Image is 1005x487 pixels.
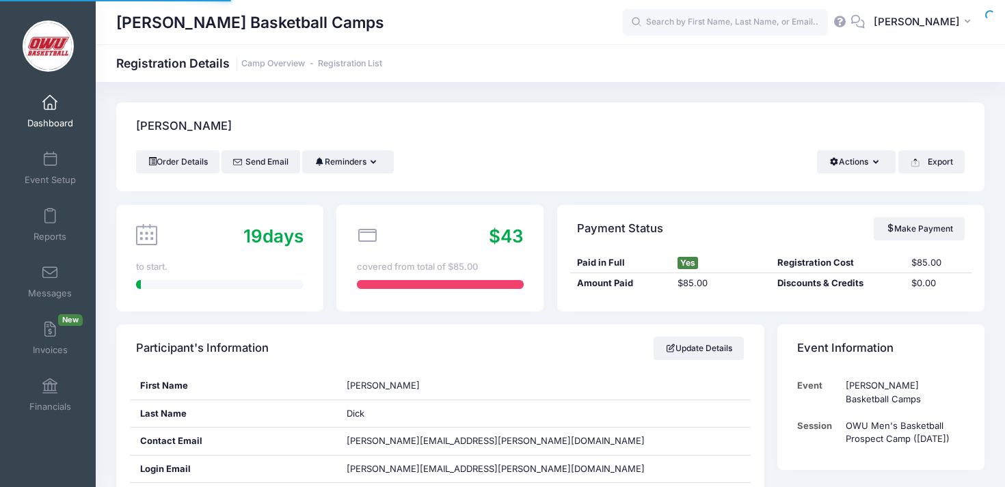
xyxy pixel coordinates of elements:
[18,314,83,362] a: InvoicesNew
[130,372,337,400] div: First Name
[116,7,384,38] h1: [PERSON_NAME] Basketball Camps
[489,225,524,247] span: $43
[241,59,305,69] a: Camp Overview
[243,225,263,247] span: 19
[347,408,364,419] span: Dick
[898,150,965,173] button: Export
[797,329,894,368] h4: Event Information
[116,56,382,70] h1: Registration Details
[29,401,71,413] span: Financials
[130,428,337,455] div: Contact Email
[817,150,896,173] button: Actions
[302,150,393,173] button: Reminders
[130,400,337,428] div: Last Name
[347,462,645,476] span: [PERSON_NAME][EMAIL_ADDRESS][PERSON_NAME][DOMAIN_NAME]
[839,372,965,413] td: [PERSON_NAME] Basketball Camps
[347,380,420,391] span: [PERSON_NAME]
[570,256,671,270] div: Paid in Full
[33,344,68,356] span: Invoices
[18,87,83,135] a: Dashboard
[904,256,971,270] div: $85.00
[770,277,904,290] div: Discounts & Credits
[33,231,66,242] span: Reports
[904,277,971,290] div: $0.00
[28,288,72,299] span: Messages
[347,435,645,446] span: [PERSON_NAME][EMAIL_ADDRESS][PERSON_NAME][DOMAIN_NAME]
[865,7,984,38] button: [PERSON_NAME]
[671,277,771,290] div: $85.00
[797,372,839,413] td: Event
[654,337,745,360] a: Update Details
[27,117,73,129] span: Dashboard
[797,413,839,453] td: Session
[18,258,83,305] a: Messages
[136,260,303,274] div: to start.
[770,256,904,270] div: Registration Cost
[222,150,300,173] a: Send Email
[18,144,83,192] a: Event Setup
[839,413,965,453] td: OWU Men's Basketball Prospect Camp ([DATE])
[357,260,524,274] div: covered from total of $85.00
[25,174,76,186] span: Event Setup
[874,217,965,240] a: Make Payment
[570,277,671,290] div: Amount Paid
[318,59,382,69] a: Registration List
[623,9,828,36] input: Search by First Name, Last Name, or Email...
[18,371,83,419] a: Financials
[136,107,232,146] h4: [PERSON_NAME]
[23,20,74,72] img: David Vogel Basketball Camps
[58,314,83,326] span: New
[136,329,269,368] h4: Participant's Information
[243,223,304,249] div: days
[577,209,663,248] h4: Payment Status
[18,201,83,249] a: Reports
[678,257,698,269] span: Yes
[130,456,337,483] div: Login Email
[136,150,219,173] a: Order Details
[874,14,960,29] span: [PERSON_NAME]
